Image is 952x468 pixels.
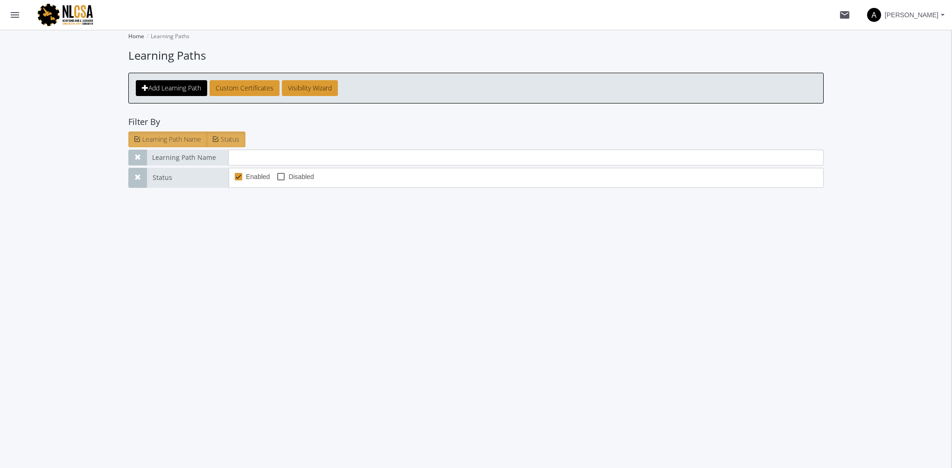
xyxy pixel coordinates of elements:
span: A [867,8,881,22]
span: Add Learning Path [148,83,201,92]
mat-icon: mail [839,9,850,21]
span: [PERSON_NAME] [885,7,938,23]
mat-icon: menu [9,9,21,21]
img: logo.png [30,2,114,28]
a: Home [128,32,144,40]
a: Custom Certificates [210,80,280,96]
li: Learning Paths [144,30,189,43]
span: Disabled [288,171,314,182]
h4: Filter By [128,117,824,127]
h1: Learning Paths [128,48,824,63]
a: Visibility Wizard [282,80,338,96]
span: Learning Path Name [142,135,201,144]
span: Status [147,168,229,188]
span: Learning Path Name [147,150,228,165]
span: Enabled [246,171,270,182]
span: Status [221,135,239,144]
